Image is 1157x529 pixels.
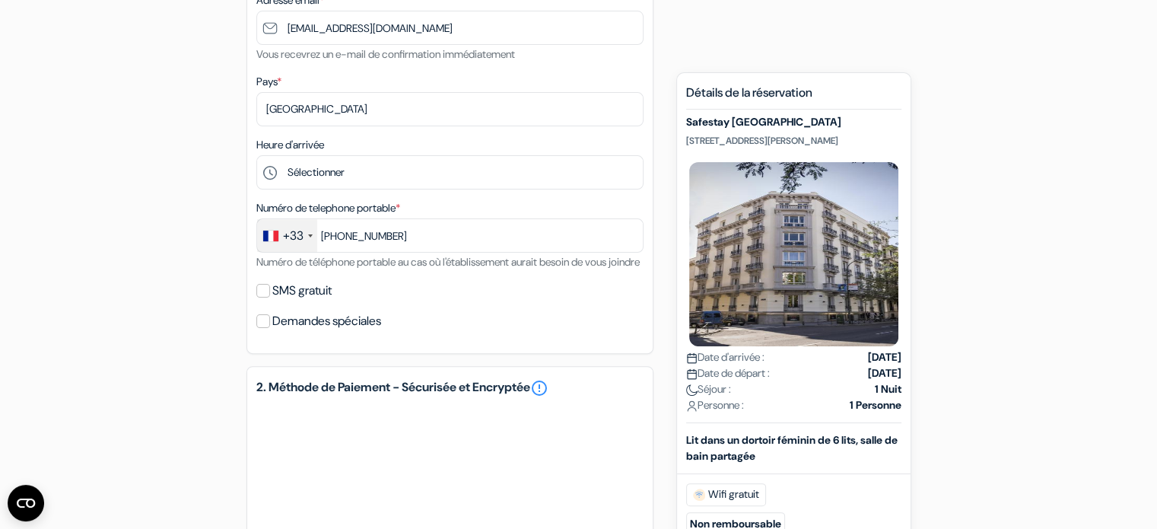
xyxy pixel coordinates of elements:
small: Numéro de téléphone portable au cas où l'établissement aurait besoin de vous joindre [256,255,640,269]
label: Numéro de telephone portable [256,200,400,216]
span: Séjour : [686,381,731,397]
label: Demandes spéciales [272,311,381,332]
span: Date d'arrivée : [686,349,764,365]
span: Date de départ : [686,365,770,381]
label: Pays [256,74,281,90]
input: 6 12 34 56 78 [256,218,644,253]
span: Personne : [686,397,744,413]
img: calendar.svg [686,368,698,380]
h5: 2. Méthode de Paiement - Sécurisée et Encryptée [256,379,644,397]
span: Wifi gratuit [686,483,766,506]
input: Entrer adresse e-mail [256,11,644,45]
h5: Détails de la réservation [686,85,901,110]
h5: Safestay [GEOGRAPHIC_DATA] [686,116,901,129]
p: [STREET_ADDRESS][PERSON_NAME] [686,135,901,147]
strong: [DATE] [868,365,901,381]
small: Vous recevrez un e-mail de confirmation immédiatement [256,47,515,61]
img: moon.svg [686,384,698,396]
strong: 1 Personne [850,397,901,413]
img: user_icon.svg [686,400,698,412]
b: Lit dans un dortoir féminin de 6 lits, salle de bain partagée [686,433,898,463]
div: France: +33 [257,219,317,252]
img: free_wifi.svg [693,489,705,501]
button: Ouvrir le widget CMP [8,485,44,521]
strong: 1 Nuit [875,381,901,397]
label: SMS gratuit [272,280,332,301]
div: +33 [283,227,304,245]
a: error_outline [530,379,548,397]
img: calendar.svg [686,352,698,364]
label: Heure d'arrivée [256,137,324,153]
strong: [DATE] [868,349,901,365]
